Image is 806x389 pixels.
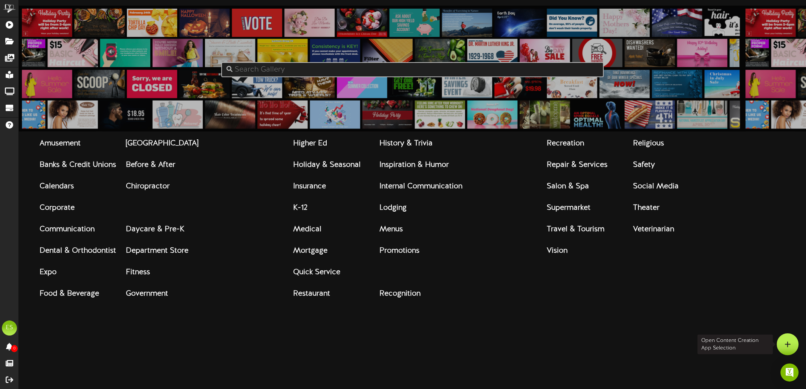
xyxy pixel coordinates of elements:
[547,225,604,233] strong: Travel & Tourism
[293,139,327,148] strong: Higher Ed
[379,290,421,298] strong: Recognition
[40,290,99,298] strong: Food & Beverage
[126,161,175,169] strong: Before & After
[293,225,321,233] strong: Medical
[633,225,674,233] strong: Veterinarian
[126,182,170,191] strong: Chiropractor
[293,182,326,191] strong: Insurance
[221,62,604,77] input: Search Gallery
[11,345,18,352] span: 0
[379,225,403,233] strong: Menus
[126,290,168,298] strong: Government
[379,182,462,191] strong: Internal Communication
[293,161,361,169] strong: Holiday & Seasonal
[547,139,584,148] strong: Recreation
[547,204,590,212] strong: Supermarket
[40,139,81,148] strong: Amusement
[293,247,327,255] strong: Mortgage
[40,247,116,255] strong: Dental & Orthodontist
[126,247,188,255] strong: Department Store
[2,320,17,336] div: ES
[547,182,589,191] strong: Salon & Spa
[40,204,95,233] strong: Corporate Communication
[633,182,679,191] strong: Social Media
[379,204,407,212] strong: Lodging
[379,247,419,255] strong: Promotions
[633,139,664,148] strong: Religious
[293,268,340,298] strong: Quick Service Restaurant
[547,247,567,255] strong: Vision
[126,225,184,233] strong: Daycare & Pre-K
[379,139,433,148] strong: History & Trivia
[379,161,449,169] strong: Inspiration & Humor
[633,204,659,212] strong: Theater
[40,268,57,276] strong: Expo
[547,161,607,169] strong: Repair & Services
[40,182,74,191] strong: Calendars
[126,139,198,148] strong: [GEOGRAPHIC_DATA]
[40,161,116,169] strong: Banks & Credit Unions
[293,204,307,212] strong: K-12
[126,268,150,276] strong: Fitness
[780,363,798,381] div: Open Intercom Messenger
[633,161,655,169] strong: Safety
